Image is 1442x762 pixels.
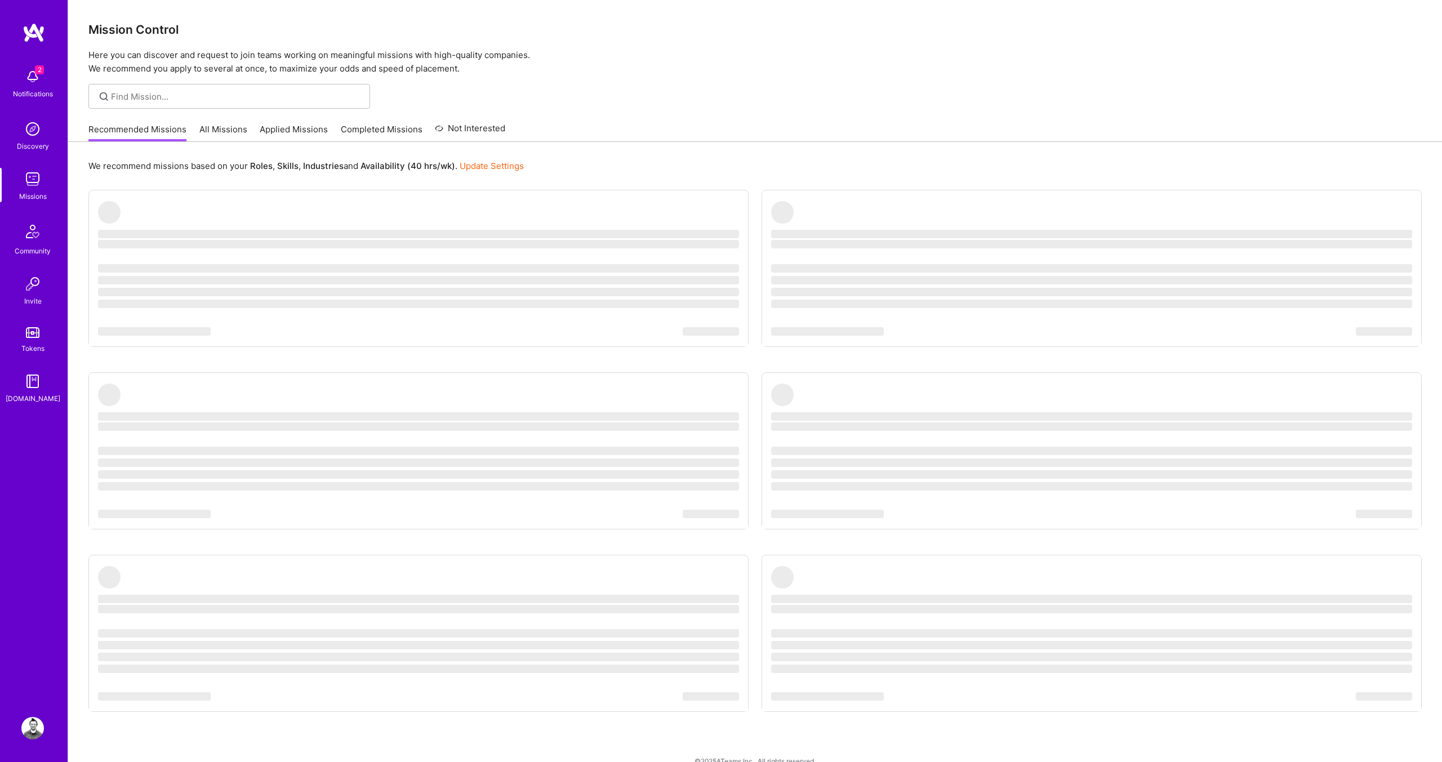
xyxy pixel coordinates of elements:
img: teamwork [21,168,44,190]
a: Update Settings [460,161,524,171]
p: Here you can discover and request to join teams working on meaningful missions with high-quality ... [88,48,1422,75]
div: [DOMAIN_NAME] [6,393,60,404]
span: 2 [35,65,44,74]
a: Not Interested [435,122,505,142]
b: Skills [277,161,299,171]
input: Find Mission... [111,91,362,103]
div: Missions [19,190,47,202]
b: Roles [250,161,273,171]
p: We recommend missions based on your , , and . [88,160,524,172]
img: discovery [21,118,44,140]
a: Applied Missions [260,123,328,142]
div: Tokens [21,342,44,354]
div: Invite [24,295,42,307]
img: Community [19,218,46,245]
h3: Mission Control [88,23,1422,37]
b: Availability (40 hrs/wk) [360,161,455,171]
img: Invite [21,273,44,295]
a: Recommended Missions [88,123,186,142]
div: Discovery [17,140,49,152]
div: Notifications [13,88,53,100]
i: icon SearchGrey [97,90,110,103]
img: guide book [21,370,44,393]
img: tokens [26,327,39,338]
div: Community [15,245,51,257]
img: bell [21,65,44,88]
a: User Avatar [19,717,47,739]
a: Completed Missions [341,123,422,142]
img: User Avatar [21,717,44,739]
img: logo [23,23,45,43]
b: Industries [303,161,344,171]
a: All Missions [199,123,247,142]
